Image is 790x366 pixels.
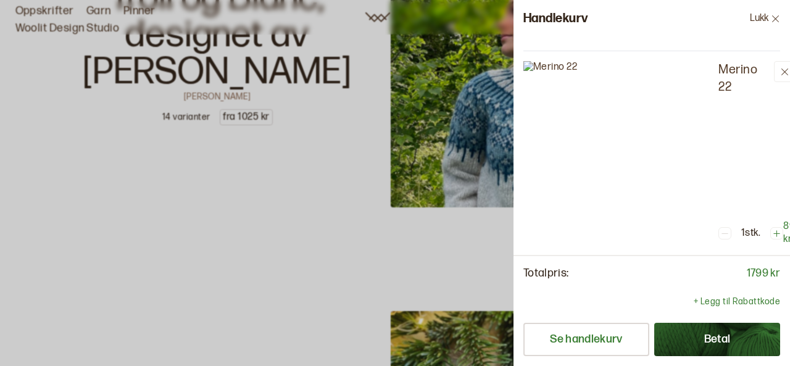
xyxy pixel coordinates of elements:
button: Se handlekurv [523,323,649,356]
p: 1 stk. [741,226,760,241]
button: Betal [654,323,780,356]
p: Totalpris: [523,266,568,281]
p: + Legg til Rabattkode [694,296,780,308]
p: 1799 kr [747,266,780,281]
img: Merino 22 [523,61,709,246]
a: Merino 22 [718,61,769,96]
